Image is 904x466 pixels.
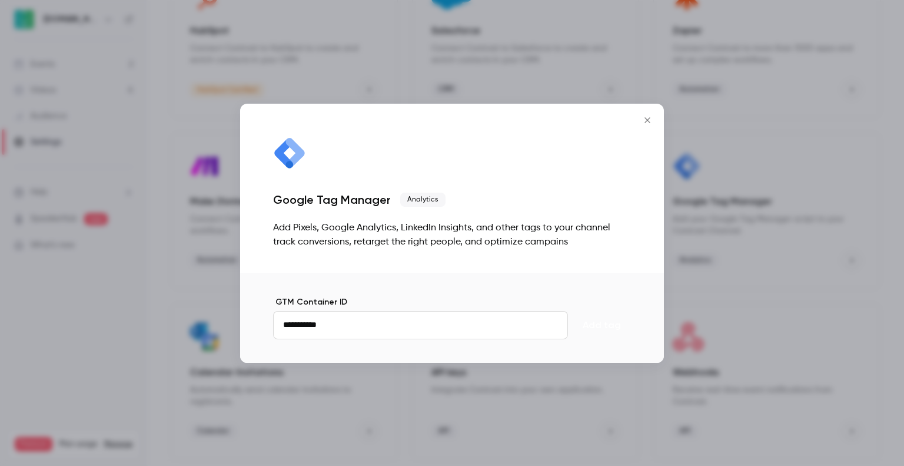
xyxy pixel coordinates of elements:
div: Add Pixels, Google Analytics, LinkedIn Insights, and other tags to your channel track conversions... [273,221,631,249]
span: Analytics [400,193,446,207]
button: Add tag [573,313,631,337]
div: Google Tag Manager [273,193,391,207]
button: Close [636,108,659,132]
label: GTM Container ID [273,296,631,308]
